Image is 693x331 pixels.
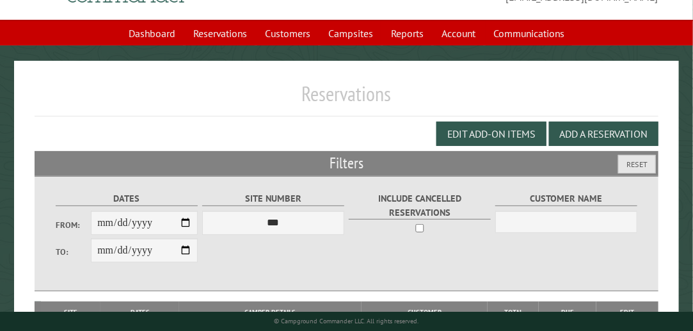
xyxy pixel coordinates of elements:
[179,302,362,325] th: Camper Details
[35,81,658,117] h1: Reservations
[274,317,418,325] small: © Campground Commander LLC. All rights reserved.
[349,191,491,220] label: Include Cancelled Reservations
[35,151,658,175] h2: Filters
[41,302,100,325] th: Site
[549,122,658,146] button: Add a Reservation
[618,155,656,174] button: Reset
[202,191,345,206] label: Site Number
[486,21,572,45] a: Communications
[596,302,658,325] th: Edit
[121,21,183,45] a: Dashboard
[100,302,179,325] th: Dates
[56,246,92,258] label: To:
[495,191,638,206] label: Customer Name
[539,302,596,325] th: Due
[321,21,381,45] a: Campsites
[383,21,431,45] a: Reports
[488,302,539,325] th: Total
[56,219,92,231] label: From:
[56,191,198,206] label: Dates
[434,21,483,45] a: Account
[257,21,318,45] a: Customers
[362,302,488,325] th: Customer
[436,122,546,146] button: Edit Add-on Items
[186,21,255,45] a: Reservations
